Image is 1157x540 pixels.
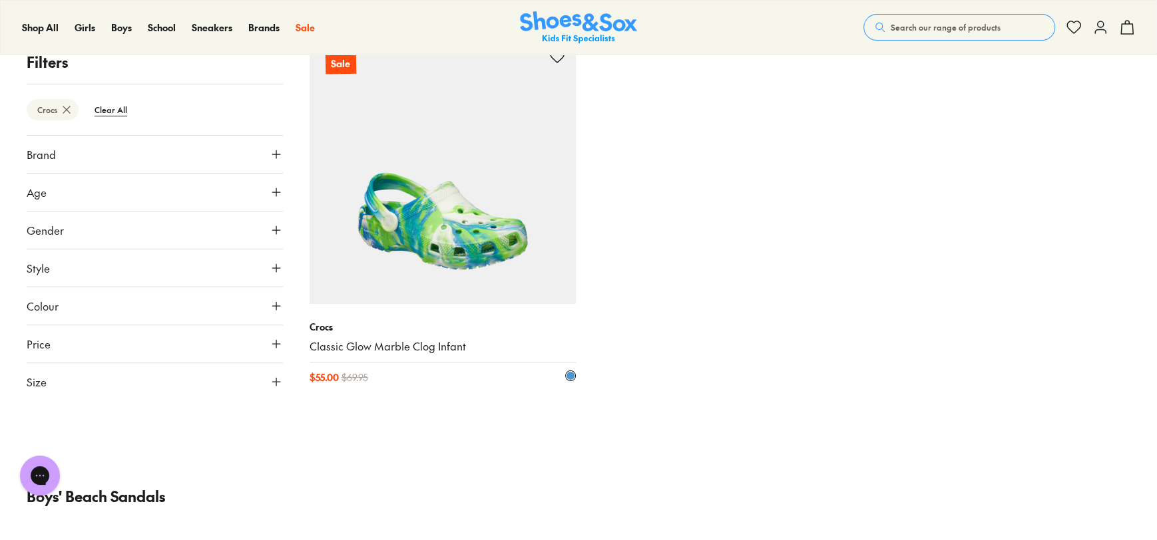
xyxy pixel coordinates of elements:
[520,11,637,44] a: Shoes & Sox
[84,98,138,122] btn: Clear All
[520,11,637,44] img: SNS_Logo_Responsive.svg
[27,146,56,162] span: Brand
[27,260,50,276] span: Style
[310,38,577,305] a: Sale
[27,363,283,400] button: Size
[27,336,51,352] span: Price
[27,325,283,362] button: Price
[75,21,95,34] span: Girls
[248,21,280,34] span: Brands
[325,53,355,74] p: Sale
[863,14,1055,41] button: Search our range of products
[27,51,283,73] p: Filters
[342,370,368,384] span: $ 69.95
[148,21,176,34] span: School
[296,21,315,34] span: Sale
[13,451,67,500] iframe: Gorgias live chat messenger
[111,21,132,34] span: Boys
[27,99,79,120] btn: Crocs
[75,21,95,35] a: Girls
[192,21,232,34] span: Sneakers
[248,21,280,35] a: Brands
[27,298,59,314] span: Colour
[22,21,59,34] span: Shop All
[111,21,132,35] a: Boys
[310,339,577,354] a: Classic Glow Marble Clog Infant
[27,222,64,238] span: Gender
[22,21,59,35] a: Shop All
[27,485,1130,507] p: Boys' Beach Sandals
[27,174,283,211] button: Age
[310,370,339,384] span: $ 55.00
[296,21,315,35] a: Sale
[27,374,47,390] span: Size
[27,287,283,325] button: Colour
[891,21,1001,33] span: Search our range of products
[27,211,283,249] button: Gender
[27,136,283,173] button: Brand
[192,21,232,35] a: Sneakers
[27,184,47,200] span: Age
[148,21,176,35] a: School
[27,249,283,287] button: Style
[310,320,577,334] p: Crocs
